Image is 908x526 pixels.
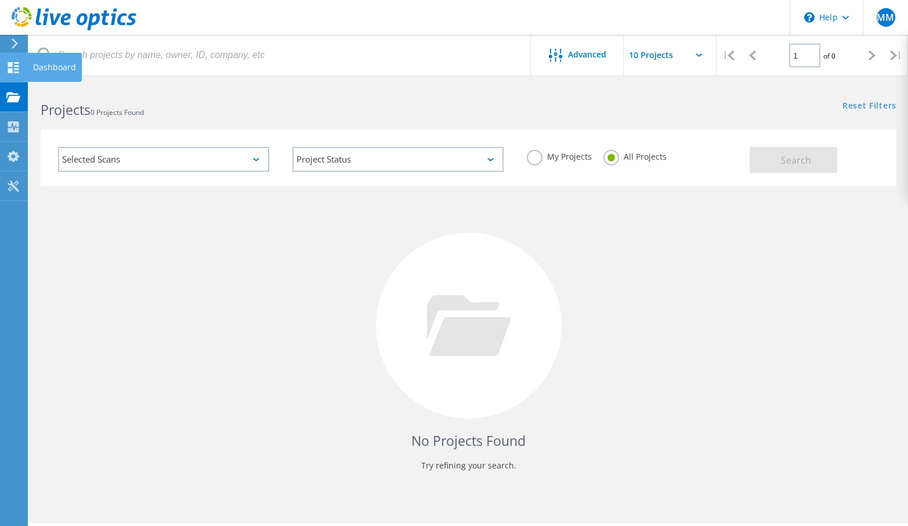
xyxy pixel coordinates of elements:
b: Projects [41,100,91,119]
span: MM [877,13,894,22]
span: of 0 [823,51,835,61]
svg: \n [804,12,815,23]
div: | [717,35,740,76]
a: Live Optics Dashboard [12,24,136,33]
span: Search [781,154,811,167]
div: | [884,35,908,76]
div: Project Status [292,147,504,172]
span: Advanced [568,51,606,59]
span: 0 Projects Found [91,107,144,117]
button: Search [750,147,837,173]
input: Search projects by name, owner, ID, company, etc [29,35,531,75]
div: Dashboard [33,63,76,71]
p: Try refining your search. [52,456,885,475]
label: My Projects [527,150,592,161]
a: Reset Filters [842,102,896,111]
h4: No Projects Found [52,431,885,451]
div: Selected Scans [58,147,269,172]
label: All Projects [603,150,667,161]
